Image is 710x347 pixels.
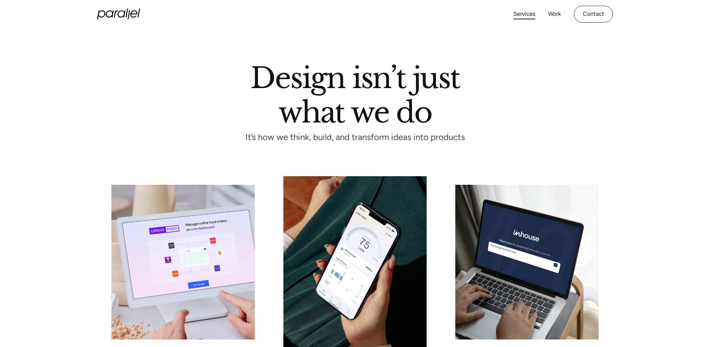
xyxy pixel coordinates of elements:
[513,9,535,19] a: Services
[250,64,460,123] h1: Design isn’t just what we do
[111,185,255,339] img: card-image
[455,185,599,339] img: card-image
[548,9,561,19] a: Work
[232,134,478,140] p: It’s how we think, build, and transform ideas into products
[574,6,613,23] a: Contact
